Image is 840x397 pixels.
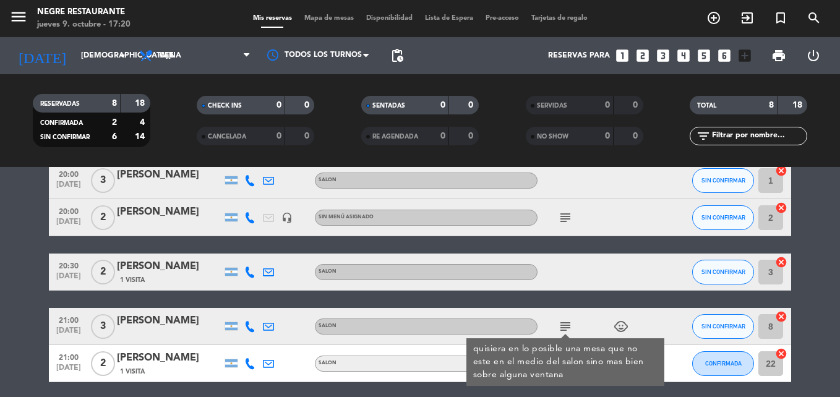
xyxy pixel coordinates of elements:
i: arrow_drop_down [115,48,130,63]
div: quisiera en lo posible una mesa que no este en el medio del salon sino mas bien sobre alguna ventana [473,343,658,382]
span: Lista de Espera [419,15,479,22]
span: 2 [91,351,115,376]
strong: 8 [112,99,117,108]
span: SALON [319,269,336,274]
strong: 0 [276,101,281,109]
i: subject [558,319,573,334]
span: SALON [319,323,336,328]
i: looks_3 [655,48,671,64]
span: Cena [160,51,181,60]
div: LOG OUT [796,37,831,74]
button: SIN CONFIRMAR [692,205,754,230]
i: cancel [775,256,787,268]
i: [DATE] [9,42,75,69]
span: CONFIRMADA [705,360,742,367]
span: 2 [91,260,115,284]
span: [DATE] [53,327,84,341]
i: cancel [775,202,787,214]
span: 20:00 [53,203,84,218]
button: CONFIRMADA [692,351,754,376]
span: [DATE] [53,272,84,286]
div: Negre Restaurante [37,6,131,19]
i: looks_5 [696,48,712,64]
div: [PERSON_NAME] [117,350,222,366]
i: add_circle_outline [706,11,721,25]
span: Mapa de mesas [298,15,360,22]
span: pending_actions [390,48,405,63]
i: child_care [614,319,628,334]
button: SIN CONFIRMAR [692,314,754,339]
strong: 8 [769,101,774,109]
strong: 18 [792,101,805,109]
span: CONFIRMADA [40,120,83,126]
strong: 0 [633,132,640,140]
strong: 0 [633,101,640,109]
span: 3 [91,314,115,339]
strong: 0 [468,101,476,109]
strong: 0 [304,101,312,109]
span: Pre-acceso [479,15,525,22]
span: print [771,48,786,63]
i: search [807,11,821,25]
span: RE AGENDADA [372,134,418,140]
span: 3 [91,168,115,193]
span: SERVIDAS [537,103,567,109]
div: [PERSON_NAME] [117,167,222,183]
span: SIN CONFIRMAR [701,214,745,221]
i: cancel [775,348,787,360]
i: looks_two [635,48,651,64]
i: cancel [775,310,787,323]
strong: 2 [112,118,117,127]
span: [DATE] [53,364,84,378]
span: 21:00 [53,349,84,364]
i: exit_to_app [740,11,755,25]
span: 20:30 [53,258,84,272]
button: SIN CONFIRMAR [692,260,754,284]
i: headset_mic [281,212,293,223]
span: 20:00 [53,166,84,181]
button: menu [9,7,28,30]
span: Mis reservas [247,15,298,22]
span: SIN CONFIRMAR [40,134,90,140]
strong: 0 [605,132,610,140]
span: 2 [91,205,115,230]
strong: 0 [440,101,445,109]
i: filter_list [696,129,711,143]
button: SIN CONFIRMAR [692,168,754,193]
span: SIN CONFIRMAR [701,177,745,184]
i: menu [9,7,28,26]
span: [DATE] [53,218,84,232]
div: jueves 9. octubre - 17:20 [37,19,131,31]
div: [PERSON_NAME] [117,204,222,220]
span: SIN CONFIRMAR [701,323,745,330]
i: add_box [737,48,753,64]
input: Filtrar por nombre... [711,129,807,143]
span: SALON [319,361,336,365]
i: power_settings_new [806,48,821,63]
span: NO SHOW [537,134,568,140]
span: Disponibilidad [360,15,419,22]
span: SENTADAS [372,103,405,109]
span: Reservas para [548,51,610,60]
strong: 4 [140,118,147,127]
strong: 0 [440,132,445,140]
span: Sin menú asignado [319,215,374,220]
strong: 0 [276,132,281,140]
strong: 6 [112,132,117,141]
strong: 0 [304,132,312,140]
span: CANCELADA [208,134,246,140]
span: SALON [319,177,336,182]
span: Tarjetas de regalo [525,15,594,22]
span: CHECK INS [208,103,242,109]
div: [PERSON_NAME] [117,258,222,275]
strong: 14 [135,132,147,141]
i: turned_in_not [773,11,788,25]
span: RESERVADAS [40,101,80,107]
span: 21:00 [53,312,84,327]
span: 1 Visita [120,367,145,377]
div: [PERSON_NAME] [117,313,222,329]
i: looks_4 [675,48,692,64]
i: subject [558,210,573,225]
span: TOTAL [697,103,716,109]
span: [DATE] [53,181,84,195]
